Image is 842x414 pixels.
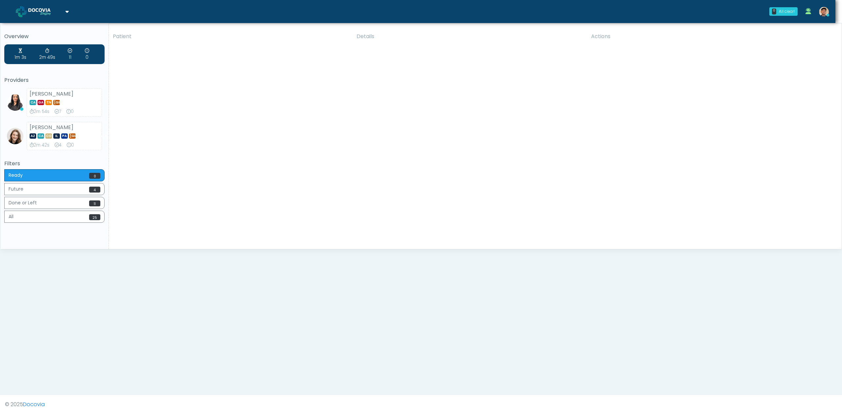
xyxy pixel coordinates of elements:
[45,133,52,139] span: CO
[37,133,44,139] span: CA
[16,1,69,22] a: Docovia
[4,211,105,223] button: All25
[89,214,100,220] span: 25
[4,183,105,195] button: Future4
[4,169,105,224] div: Basic example
[61,133,68,139] span: PA
[7,128,23,144] img: Sydney Lundberg
[353,29,587,44] th: Details
[85,48,89,61] div: 0
[69,133,76,139] span: [GEOGRAPHIC_DATA]
[4,161,105,167] h5: Filters
[4,197,105,209] button: Done or Left11
[7,94,23,111] img: Viral Patel
[779,9,795,14] div: All clear!
[30,90,73,98] strong: [PERSON_NAME]
[587,29,837,44] th: Actions
[4,34,105,39] h5: Overview
[23,401,45,408] a: Docovia
[4,169,105,181] button: Ready0
[30,142,49,149] div: 2m 42s
[39,48,55,61] div: 2m 49s
[30,108,49,115] div: 2m 54s
[89,173,100,179] span: 0
[28,8,61,15] img: Docovia
[4,77,105,83] h5: Providers
[765,5,802,18] a: 0 All clear!
[16,6,27,17] img: Docovia
[89,200,100,206] span: 11
[68,48,72,61] div: 11
[772,9,776,14] div: 0
[55,108,61,115] div: 7
[66,108,74,115] div: 0
[5,3,25,22] button: Open LiveChat chat widget
[67,142,74,149] div: 0
[30,133,36,139] span: AZ
[89,187,100,193] span: 4
[14,48,26,61] div: 1m 3s
[30,124,73,131] strong: [PERSON_NAME]
[53,133,60,139] span: IL
[819,7,829,17] img: Kenner Medina
[109,29,353,44] th: Patient
[55,142,62,149] div: 4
